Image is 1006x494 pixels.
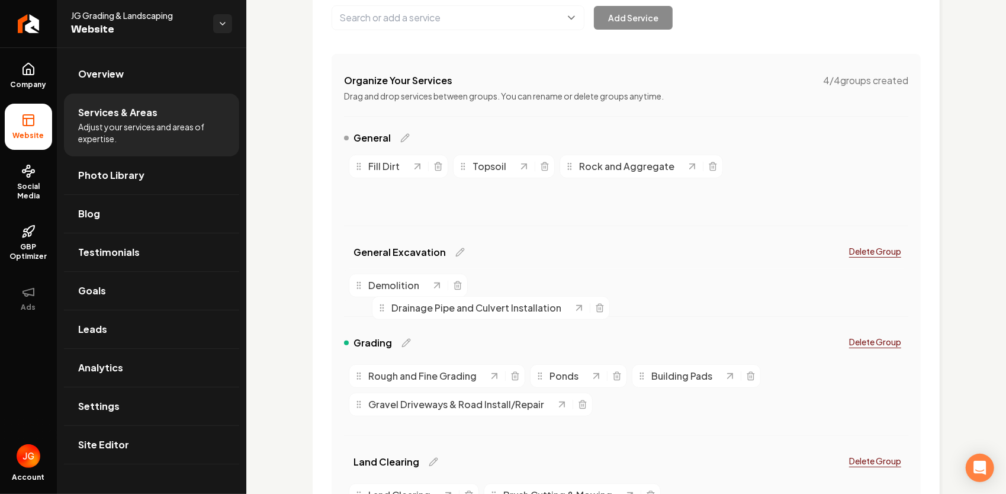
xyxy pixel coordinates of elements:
[78,322,107,336] span: Leads
[17,444,40,468] button: Open user button
[849,336,901,348] p: Delete Group
[354,397,556,412] div: Gravel Driveways & Road Install/Repair
[966,454,994,482] div: Open Intercom Messenger
[78,67,124,81] span: Overview
[368,369,477,383] span: Rough and Fine Grading
[8,131,49,140] span: Website
[5,242,52,261] span: GBP Optimizer
[78,168,144,182] span: Photo Library
[78,245,140,259] span: Testimonials
[78,361,123,375] span: Analytics
[368,159,400,174] span: Fill Dirt
[78,105,158,120] span: Services & Areas
[849,245,901,257] p: Delete Group
[5,215,52,271] a: GBP Optimizer
[78,121,225,145] span: Adjust your services and areas of expertise.
[637,369,724,383] div: Building Pads
[64,349,239,387] a: Analytics
[842,240,908,262] button: Delete Group
[565,159,686,174] div: Rock and Aggregate
[377,301,573,315] div: Drainage Pipe and Culvert Installation
[64,156,239,194] a: Photo Library
[5,182,52,201] span: Social Media
[823,73,908,88] span: 4 / 4 groups created
[5,53,52,99] a: Company
[368,397,544,412] span: Gravel Driveways & Road Install/Repair
[353,336,392,350] span: Grading
[473,159,506,174] span: Topsoil
[6,80,52,89] span: Company
[849,455,901,467] p: Delete Group
[64,272,239,310] a: Goals
[17,444,40,468] img: John Glover
[78,207,100,221] span: Blog
[71,21,204,38] span: Website
[354,278,431,293] div: Demolition
[5,155,52,210] a: Social Media
[353,131,391,145] span: General
[354,369,488,383] div: Rough and Fine Grading
[78,438,129,452] span: Site Editor
[549,369,578,383] span: Ponds
[391,301,561,315] span: Drainage Pipe and Culvert Installation
[78,399,120,413] span: Settings
[64,426,239,464] a: Site Editor
[18,14,40,33] img: Rebolt Logo
[12,473,45,482] span: Account
[579,159,674,174] span: Rock and Aggregate
[344,73,452,88] h4: Organize Your Services
[71,9,204,21] span: JG Grading & Landscaping
[651,369,712,383] span: Building Pads
[353,245,446,259] span: General Excavation
[353,455,419,469] span: Land Clearing
[344,90,908,102] p: Drag and drop services between groups. You can rename or delete groups anytime.
[78,284,106,298] span: Goals
[17,303,41,312] span: Ads
[64,310,239,348] a: Leads
[64,387,239,425] a: Settings
[535,369,590,383] div: Ponds
[368,278,419,293] span: Demolition
[842,450,908,471] button: Delete Group
[458,159,518,174] div: Topsoil
[64,233,239,271] a: Testimonials
[64,195,239,233] a: Blog
[354,159,412,174] div: Fill Dirt
[5,275,52,322] button: Ads
[64,55,239,93] a: Overview
[842,331,908,352] button: Delete Group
